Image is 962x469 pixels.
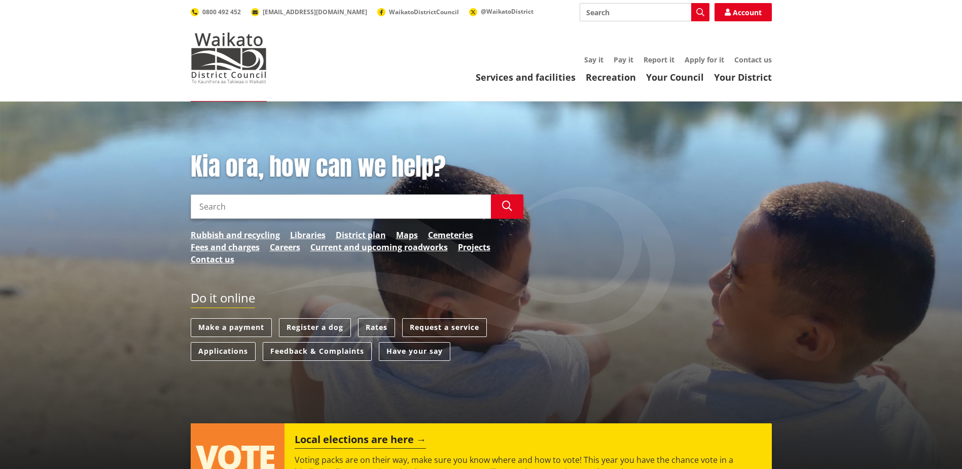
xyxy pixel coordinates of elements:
[586,71,636,83] a: Recreation
[685,55,724,64] a: Apply for it
[310,241,448,253] a: Current and upcoming roadworks
[358,318,395,337] a: Rates
[191,291,255,309] h2: Do it online
[715,3,772,21] a: Account
[714,71,772,83] a: Your District
[476,71,576,83] a: Services and facilities
[402,318,487,337] a: Request a service
[584,55,603,64] a: Say it
[191,241,260,253] a: Fees and charges
[191,342,256,361] a: Applications
[191,318,272,337] a: Make a payment
[290,229,326,241] a: Libraries
[377,8,459,16] a: WaikatoDistrictCouncil
[191,32,267,83] img: Waikato District Council - Te Kaunihera aa Takiwaa o Waikato
[279,318,351,337] a: Register a dog
[191,152,523,182] h1: Kia ora, how can we help?
[389,8,459,16] span: WaikatoDistrictCouncil
[481,7,533,16] span: @WaikatoDistrict
[191,253,234,265] a: Contact us
[396,229,418,241] a: Maps
[469,7,533,16] a: @WaikatoDistrict
[458,241,490,253] a: Projects
[614,55,633,64] a: Pay it
[428,229,473,241] a: Cemeteries
[191,229,280,241] a: Rubbish and recycling
[644,55,674,64] a: Report it
[336,229,386,241] a: District plan
[379,342,450,361] a: Have your say
[202,8,241,16] span: 0800 492 452
[646,71,704,83] a: Your Council
[263,342,372,361] a: Feedback & Complaints
[580,3,709,21] input: Search input
[251,8,367,16] a: [EMAIL_ADDRESS][DOMAIN_NAME]
[295,433,426,449] h2: Local elections are here
[191,8,241,16] a: 0800 492 452
[191,194,491,219] input: Search input
[270,241,300,253] a: Careers
[734,55,772,64] a: Contact us
[263,8,367,16] span: [EMAIL_ADDRESS][DOMAIN_NAME]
